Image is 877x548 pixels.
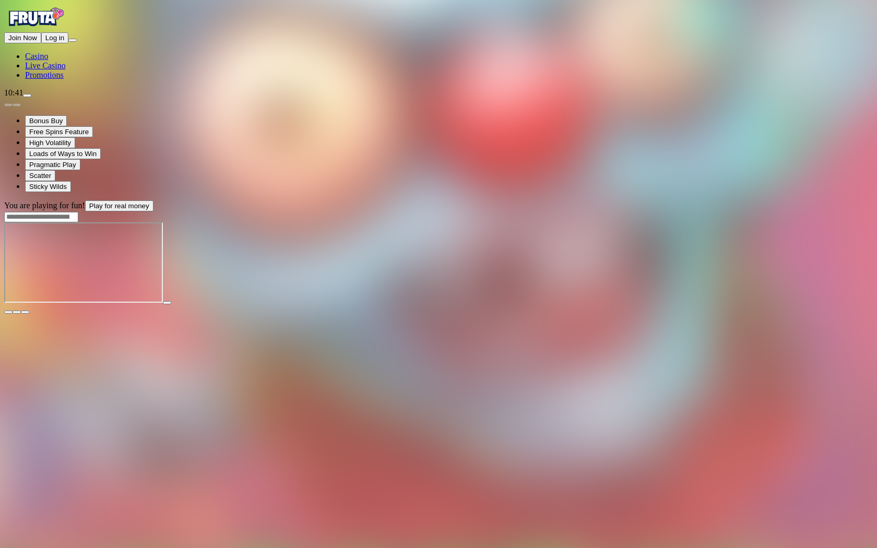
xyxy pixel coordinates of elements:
a: poker-chip iconLive Casino [25,61,66,70]
a: diamond iconCasino [25,52,48,61]
button: next slide [13,103,21,106]
span: Bonus Buy [29,117,63,125]
button: Free Spins Feature [25,126,93,137]
button: Play for real money [85,200,153,211]
div: You are playing for fun! [4,200,873,211]
button: prev slide [4,103,13,106]
button: Sticky Wilds [25,181,71,192]
span: Pragmatic Play [29,161,76,169]
span: Play for real money [89,202,149,210]
nav: Primary [4,4,873,80]
button: High Volatility [25,137,75,148]
button: Scatter [25,170,55,181]
iframe: Zombie Carnival [4,222,163,303]
button: Log in [41,32,68,43]
a: gift-inverted iconPromotions [25,70,64,79]
span: Scatter [29,172,51,180]
button: close icon [4,311,13,314]
button: menu [68,39,77,42]
button: Join Now [4,32,41,43]
button: Pragmatic Play [25,159,80,170]
span: Join Now [8,34,37,42]
button: chevron-down icon [13,311,21,314]
button: Bonus Buy [25,115,67,126]
span: Promotions [25,70,64,79]
span: High Volatility [29,139,71,147]
span: Live Casino [25,61,66,70]
span: Free Spins Feature [29,128,89,136]
a: Fruta [4,23,67,32]
button: fullscreen-exit icon [21,311,29,314]
span: Casino [25,52,48,61]
button: Loads of Ways to Win [25,148,101,159]
input: Search [4,212,78,222]
span: 10:41 [4,88,23,97]
button: play icon [163,301,171,304]
span: Loads of Ways to Win [29,150,97,158]
span: Log in [45,34,64,42]
img: Fruta [4,4,67,30]
button: live-chat [23,94,31,97]
span: Sticky Wilds [29,183,67,190]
